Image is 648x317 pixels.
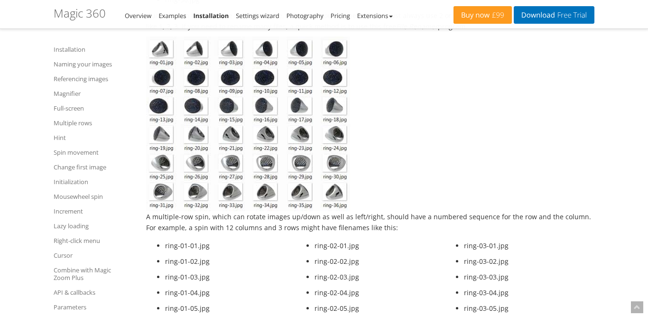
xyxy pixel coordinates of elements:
li: ring-02-02.jpg [315,256,445,267]
a: Mousewheel spin [54,191,134,202]
li: ring-01-04.jpg [165,287,296,298]
h1: Magic 360 [54,7,106,19]
a: DownloadFree Trial [514,6,594,24]
a: Installation [54,44,134,55]
a: Installation [193,11,229,20]
a: Lazy loading [54,220,134,232]
li: ring-01-01.jpg [165,240,296,251]
a: Photography [287,11,324,20]
a: Buy now£99 [454,6,512,24]
a: Examples [158,11,186,20]
a: Combine with Magic Zoom Plus [54,264,134,283]
li: ring-03-03.jpg [464,271,594,282]
a: API & callbacks [54,287,134,298]
a: Cursor [54,250,134,261]
a: Change first image [54,161,134,173]
p: A multiple-row spin, which can rotate images up/down as well as left/right, should have a numbere... [146,211,594,233]
li: ring-02-01.jpg [315,240,445,251]
li: ring-01-05.jpg [165,303,296,314]
li: ring-02-03.jpg [315,271,445,282]
span: Free Trial [555,11,587,19]
a: Multiple rows [54,117,134,129]
li: ring-01-03.jpg [165,271,296,282]
a: Overview [125,11,151,20]
a: Naming your images [54,58,134,70]
a: Settings wizard [236,11,279,20]
i: File Renamer [396,22,438,31]
a: Right-click menu [54,235,134,246]
a: Referencing images [54,73,134,84]
a: Pricing [331,11,350,20]
a: Extensions [357,11,393,20]
li: ring-03-04.jpg [464,287,594,298]
img: Set of 360 images [146,37,350,211]
a: Increment [54,205,134,217]
li: ring-03-01.jpg [464,240,594,251]
span: £99 [490,11,504,19]
a: Spin movement [54,147,134,158]
li: ring-01-02.jpg [165,256,296,267]
a: Magnifier [54,88,134,99]
a: Initialization [54,176,134,187]
li: ring-03-05.jpg [464,303,594,314]
a: Parameters [54,301,134,313]
a: Hint [54,132,134,143]
li: ring-02-04.jpg [315,287,445,298]
li: ring-02-05.jpg [315,303,445,314]
a: Full-screen [54,103,134,114]
li: ring-03-02.jpg [464,256,594,267]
